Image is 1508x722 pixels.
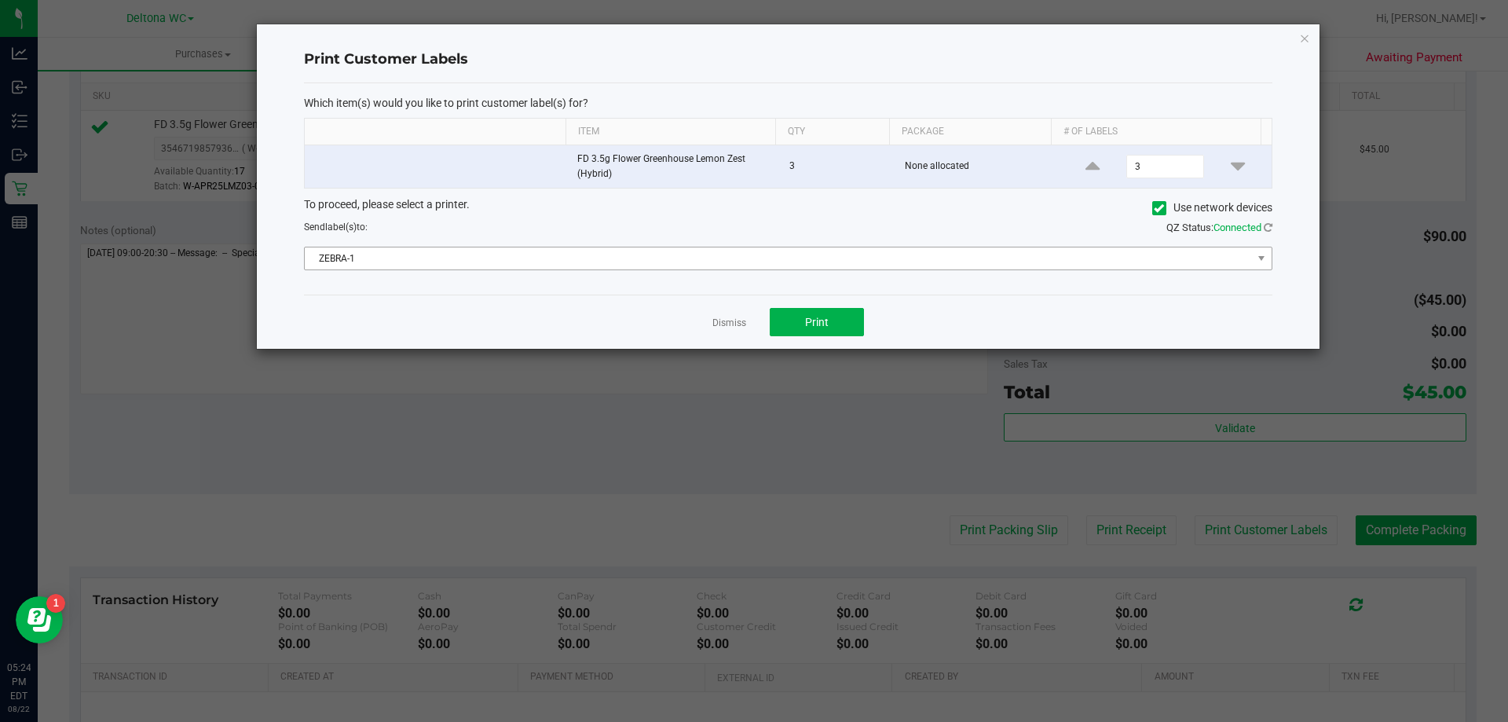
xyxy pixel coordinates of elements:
div: To proceed, please select a printer. [292,196,1284,220]
span: ZEBRA-1 [305,247,1252,269]
a: Dismiss [712,317,746,330]
h4: Print Customer Labels [304,49,1272,70]
span: QZ Status: [1166,222,1272,233]
span: label(s) [325,222,357,233]
p: Which item(s) would you like to print customer label(s) for? [304,96,1272,110]
td: FD 3.5g Flower Greenhouse Lemon Zest (Hybrid) [568,145,780,188]
th: # of labels [1051,119,1261,145]
iframe: Resource center unread badge [46,594,65,613]
td: 3 [780,145,895,188]
td: None allocated [895,145,1060,188]
span: Print [805,316,829,328]
th: Item [565,119,775,145]
iframe: Resource center [16,596,63,643]
span: Send to: [304,222,368,233]
label: Use network devices [1152,200,1272,216]
span: Connected [1213,222,1261,233]
button: Print [770,308,864,336]
th: Qty [775,119,889,145]
th: Package [889,119,1051,145]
